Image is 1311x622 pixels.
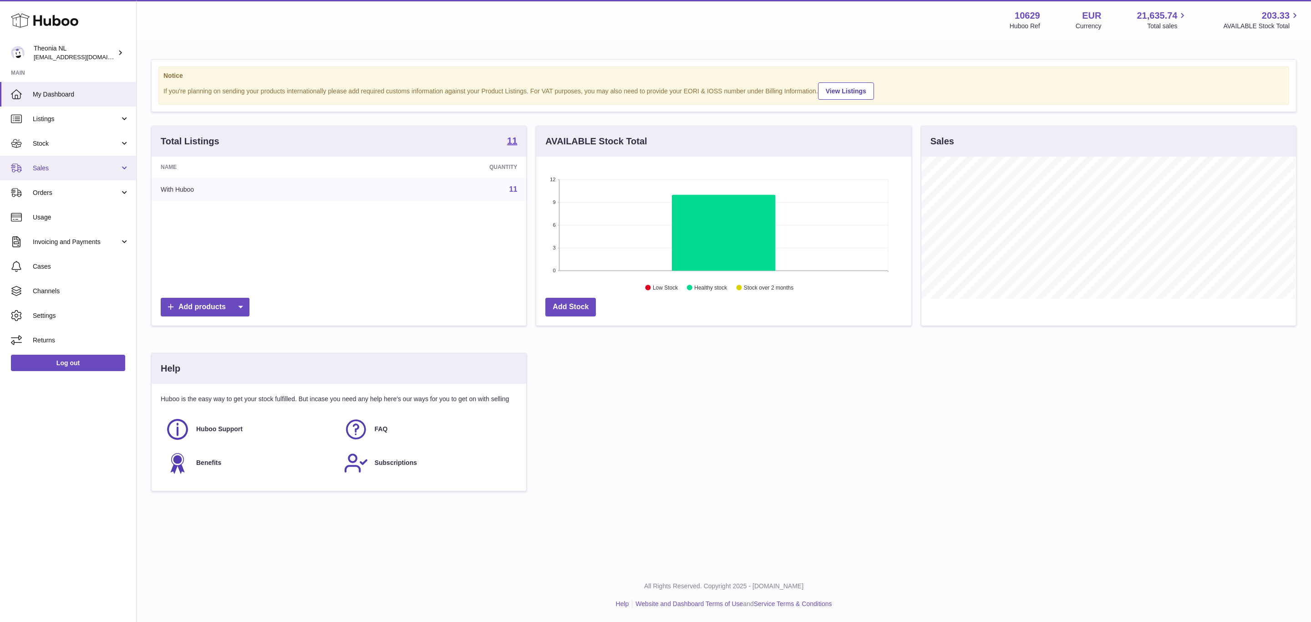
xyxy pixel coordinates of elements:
a: Log out [11,355,125,371]
span: FAQ [375,425,388,433]
a: Add products [161,298,249,316]
span: Invoicing and Payments [33,238,120,246]
div: If you're planning on sending your products internationally please add required customs informati... [163,81,1284,100]
span: 203.33 [1262,10,1290,22]
strong: Notice [163,71,1284,80]
div: Theonia NL [34,44,116,61]
h3: Help [161,362,180,375]
a: Subscriptions [344,451,513,475]
span: Settings [33,311,129,320]
div: Currency [1076,22,1102,31]
h3: AVAILABLE Stock Total [545,135,647,148]
span: [EMAIL_ADDRESS][DOMAIN_NAME] [34,53,134,61]
th: Name [152,157,349,178]
span: Total sales [1147,22,1188,31]
a: Huboo Support [165,417,335,442]
p: Huboo is the easy way to get your stock fulfilled. But incase you need any help here's our ways f... [161,395,517,403]
span: Cases [33,262,129,271]
a: Website and Dashboard Terms of Use [635,600,743,607]
a: Service Terms & Conditions [754,600,832,607]
span: Channels [33,287,129,296]
text: Low Stock [653,285,678,291]
h3: Total Listings [161,135,219,148]
span: Huboo Support [196,425,243,433]
text: 6 [553,222,556,228]
a: 11 [509,185,518,193]
a: View Listings [818,82,874,100]
strong: EUR [1082,10,1101,22]
span: Sales [33,164,120,173]
text: Stock over 2 months [744,285,793,291]
text: 9 [553,199,556,205]
span: Stock [33,139,120,148]
p: All Rights Reserved. Copyright 2025 - [DOMAIN_NAME] [144,582,1304,591]
img: info@wholesomegoods.eu [11,46,25,60]
td: With Huboo [152,178,349,201]
span: Orders [33,189,120,197]
span: Returns [33,336,129,345]
a: Help [616,600,629,607]
a: FAQ [344,417,513,442]
span: Usage [33,213,129,222]
text: Healthy stock [695,285,728,291]
div: Huboo Ref [1010,22,1040,31]
strong: 11 [507,136,517,145]
text: 3 [553,245,556,250]
span: Benefits [196,459,221,467]
span: Subscriptions [375,459,417,467]
a: Add Stock [545,298,596,316]
span: 21,635.74 [1137,10,1177,22]
span: AVAILABLE Stock Total [1223,22,1300,31]
a: 11 [507,136,517,147]
span: My Dashboard [33,90,129,99]
a: Benefits [165,451,335,475]
span: Listings [33,115,120,123]
th: Quantity [349,157,526,178]
a: 203.33 AVAILABLE Stock Total [1223,10,1300,31]
text: 12 [550,177,556,182]
strong: 10629 [1015,10,1040,22]
h3: Sales [930,135,954,148]
a: 21,635.74 Total sales [1137,10,1188,31]
text: 0 [553,268,556,273]
li: and [632,600,832,608]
